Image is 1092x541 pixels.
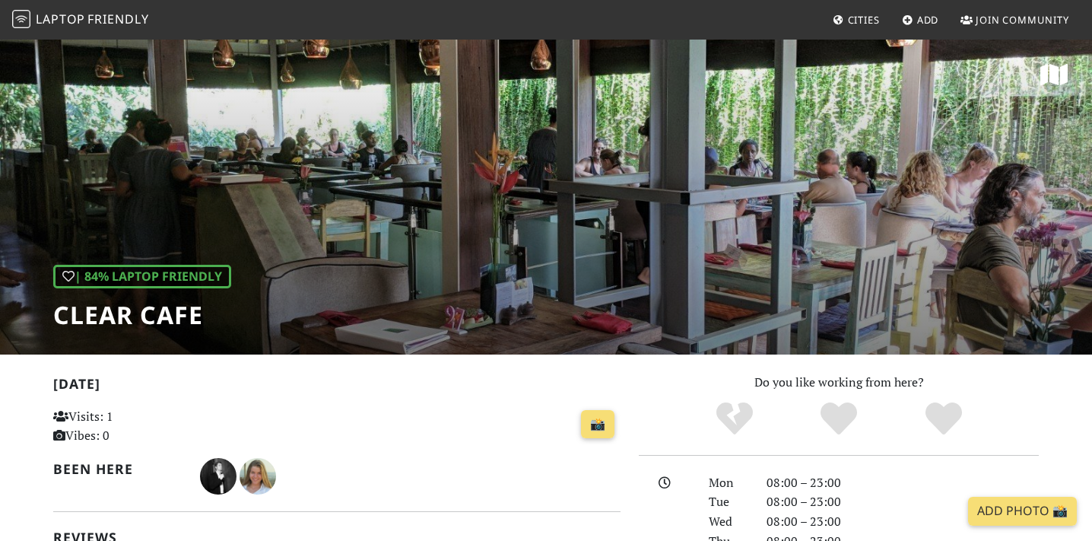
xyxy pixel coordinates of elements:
a: Cities [827,6,886,33]
img: 1408-sofija.jpg [240,458,276,495]
img: 3765-daniil.jpg [200,458,236,495]
div: Yes [786,400,891,438]
img: LaptopFriendly [12,10,30,28]
span: Add [917,13,939,27]
h1: Clear Cafe [53,301,231,329]
a: Join Community [954,6,1075,33]
a: Add Photo 📸 [968,497,1077,526]
span: Daniil Andreev [200,466,240,483]
div: Wed [700,512,757,532]
a: LaptopFriendly LaptopFriendly [12,7,149,33]
a: Add [896,6,945,33]
div: Mon [700,473,757,493]
div: Definitely! [891,400,996,438]
div: 08:00 – 23:00 [757,492,1048,512]
p: Visits: 1 Vibes: 0 [53,407,230,446]
div: 08:00 – 23:00 [757,473,1048,493]
div: No [682,400,787,438]
h2: [DATE] [53,376,621,398]
h2: Been here [53,461,182,477]
span: Join Community [976,13,1069,27]
span: Friendly [87,11,148,27]
a: 📸 [581,410,614,439]
p: Do you like working from here? [639,373,1039,393]
div: | 84% Laptop Friendly [53,265,231,289]
div: 08:00 – 23:00 [757,512,1048,532]
span: Cities [848,13,880,27]
span: Sofija Petrović [240,466,276,483]
span: Laptop [36,11,85,27]
div: Tue [700,492,757,512]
